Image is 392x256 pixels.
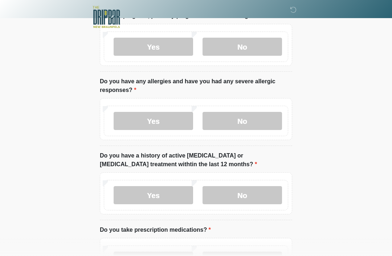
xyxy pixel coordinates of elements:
[100,151,292,169] label: Do you have a history of active [MEDICAL_DATA] or [MEDICAL_DATA] treatment withtin the last 12 mo...
[203,38,282,56] label: No
[203,186,282,204] label: No
[100,226,211,234] label: Do you take prescription medications?
[114,186,193,204] label: Yes
[203,112,282,130] label: No
[93,5,120,29] img: The DRIPBaR - New Braunfels Logo
[114,112,193,130] label: Yes
[114,38,193,56] label: Yes
[100,77,292,95] label: Do you have any allergies and have you had any severe allergic responses?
